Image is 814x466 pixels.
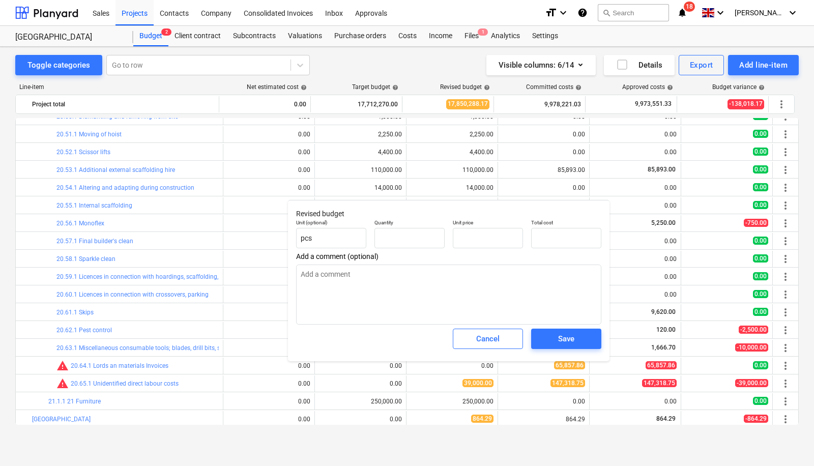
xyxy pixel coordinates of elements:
[744,219,768,227] span: -750.00
[227,26,282,46] div: Subcontracts
[677,7,687,19] i: notifications
[298,380,310,387] div: 0.00
[779,360,792,372] span: More actions
[779,395,792,407] span: More actions
[390,380,402,387] div: 0.00
[502,416,585,423] div: 864.29
[378,131,402,138] div: 2,250.00
[753,130,768,138] span: 0.00
[56,149,110,156] a: 20.52.1 Scissor lifts
[684,2,695,12] span: 18
[462,166,493,173] div: 110,000.00
[739,59,788,72] div: Add line-item
[371,166,402,173] div: 110,000.00
[550,379,585,387] span: 147,318.75
[594,398,677,405] div: 0.00
[168,26,227,46] a: Client contract
[753,183,768,191] span: 0.00
[526,26,564,46] div: Settings
[161,28,171,36] span: 2
[478,28,488,36] span: 1
[15,32,121,43] div: [GEOGRAPHIC_DATA]
[650,308,677,315] span: 9,620.00
[634,100,673,108] span: 9,973,551.33
[728,99,764,109] span: -138,018.17
[779,324,792,336] span: More actions
[594,238,677,245] div: 0.00
[390,84,398,91] span: help
[779,377,792,390] span: More actions
[56,291,209,298] a: 20.60.1 Licences in connection with crossovers, parking
[462,379,493,387] span: 39,000.00
[482,84,490,91] span: help
[296,209,601,219] p: Revised budget
[32,96,215,112] div: Project total
[502,166,585,173] div: 85,893.00
[779,146,792,158] span: More actions
[56,184,194,191] a: 20.54.1 Altering and adapting during construction
[594,184,677,191] div: 0.00
[298,398,310,405] div: 0.00
[616,59,662,72] div: Details
[728,55,799,75] button: Add line-item
[557,7,569,19] i: keyboard_arrow_down
[56,131,122,138] a: 20.51.1 Moving of hoist
[56,377,69,390] span: Committed costs exceed revised budget
[390,416,402,423] div: 0.00
[15,55,102,75] button: Toggle categories
[779,271,792,283] span: More actions
[558,332,574,345] div: Save
[679,55,724,75] button: Export
[753,290,768,298] span: 0.00
[779,128,792,140] span: More actions
[647,166,677,173] span: 85,893.00
[545,7,557,19] i: format_size
[56,202,132,209] a: 20.55.1 Internal scaffolding
[476,332,500,345] div: Cancel
[423,26,458,46] div: Income
[56,360,69,372] span: Committed costs exceed revised budget
[690,59,713,72] div: Export
[485,26,526,46] a: Analytics
[411,362,493,369] div: 0.00
[779,217,792,229] span: More actions
[247,83,307,91] div: Net estimated cost
[763,417,814,466] div: Chat Widget
[531,219,601,228] p: Total cost
[602,9,610,17] span: search
[753,201,768,209] span: 0.00
[714,7,726,19] i: keyboard_arrow_down
[223,96,306,112] div: 0.00
[298,416,310,423] div: 0.00
[502,184,585,191] div: 0.00
[642,379,677,387] span: 147,318.75
[502,149,585,156] div: 0.00
[328,26,392,46] a: Purchase orders
[352,83,398,91] div: Target budget
[753,397,768,405] span: 0.00
[753,272,768,280] span: 0.00
[466,184,493,191] div: 14,000.00
[775,98,788,110] span: More actions
[470,149,493,156] div: 4,400.00
[15,83,220,91] div: Line-item
[655,415,677,422] span: 864.29
[499,59,584,72] div: Visible columns : 6/14
[298,362,310,369] div: 0.00
[392,26,423,46] div: Costs
[594,131,677,138] div: 0.00
[502,131,585,138] div: 0.00
[573,84,582,91] span: help
[735,9,786,17] span: [PERSON_NAME]
[296,219,366,228] p: Unit (optional)
[48,398,101,405] a: 21.1.1 21 Furniture
[787,7,799,19] i: keyboard_arrow_down
[56,309,94,316] a: 20.61.1 Skips
[712,83,765,91] div: Budget variance
[390,362,402,369] div: 0.00
[594,273,677,280] div: 0.00
[779,253,792,265] span: More actions
[282,26,328,46] a: Valuations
